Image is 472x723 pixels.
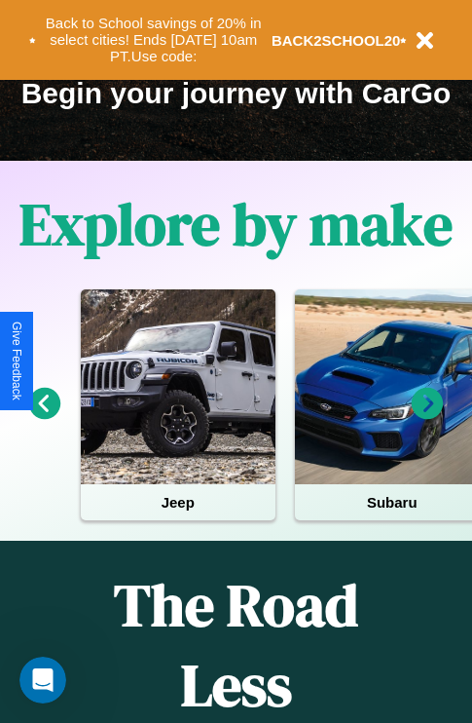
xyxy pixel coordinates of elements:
b: BACK2SCHOOL20 [272,32,401,49]
iframe: Intercom live chat [19,657,66,704]
h4: Jeep [81,484,275,520]
button: Back to School savings of 20% in select cities! Ends [DATE] 10am PT.Use code: [36,10,272,70]
div: Give Feedback [10,322,23,400]
h1: Explore by make [19,184,453,264]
